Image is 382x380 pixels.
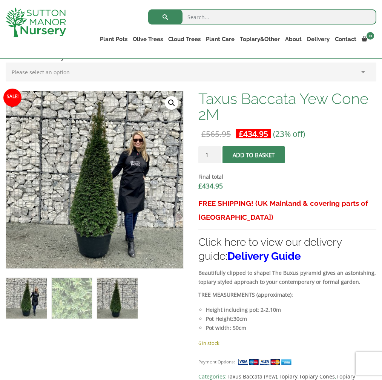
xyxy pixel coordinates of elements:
[332,34,359,44] a: Contact
[237,34,282,44] a: Topiary&Other
[201,129,206,139] span: £
[198,359,235,365] small: Payment Options:
[206,324,246,331] strong: Pot width: 50cm
[198,291,293,298] strong: TREE MEASUREMENTS (approximate):
[165,96,178,110] a: View full-screen image gallery
[227,373,277,380] a: Taxus Baccata (Yew)
[239,129,243,139] span: £
[97,278,138,319] img: Taxus Baccata Yew Cone 2M - Image 3
[238,358,294,366] img: payment supported
[198,172,376,181] dt: Final total
[359,34,376,44] a: 0
[198,181,223,190] bdi: 434.95
[130,34,166,44] a: Olive Trees
[367,32,374,40] span: 0
[279,373,298,380] a: Topiary
[227,250,301,262] a: Delivery Guide
[198,146,221,163] input: Product quantity
[6,278,47,319] img: Taxus Baccata Yew Cone 2M
[282,34,304,44] a: About
[206,315,247,322] strong: Pot Height:30cm
[203,34,237,44] a: Plant Care
[52,278,92,319] img: Taxus Baccata Yew Cone 2M - Image 2
[97,34,130,44] a: Plant Pots
[3,89,21,107] span: Sale!
[198,235,376,263] h3: Click here to view our delivery guide:
[198,269,376,285] strong: Beautifully clipped to shape! The Buxus pyramid gives an astonishing, topiary styled approach to ...
[6,8,66,37] img: logo
[198,196,376,224] h3: FREE SHIPPING! (UK Mainland & covering parts of [GEOGRAPHIC_DATA])
[206,306,281,313] strong: Height including pot: 2-2.10m
[148,9,376,25] input: Search...
[239,129,268,139] bdi: 434.95
[198,91,376,123] h1: Taxus Baccata Yew Cone 2M
[198,339,376,348] p: 6 in stock
[299,373,335,380] a: Topiary Cones
[198,181,202,190] span: £
[166,34,203,44] a: Cloud Trees
[222,146,285,163] button: Add to basket
[304,34,332,44] a: Delivery
[273,129,305,139] span: (23% off)
[201,129,231,139] bdi: 565.95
